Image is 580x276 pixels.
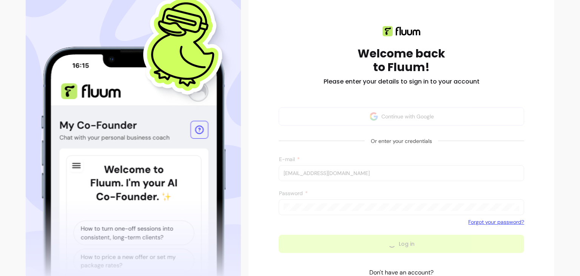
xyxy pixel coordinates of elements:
[279,156,296,163] span: E-mail
[279,190,304,197] span: Password
[358,47,445,74] h1: Welcome back to Fluum!
[383,26,420,36] img: Fluum logo
[365,134,438,148] span: Or enter your credentials
[468,218,524,226] a: Forgot your password?
[324,77,480,86] h2: Please enter your details to sign in to your account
